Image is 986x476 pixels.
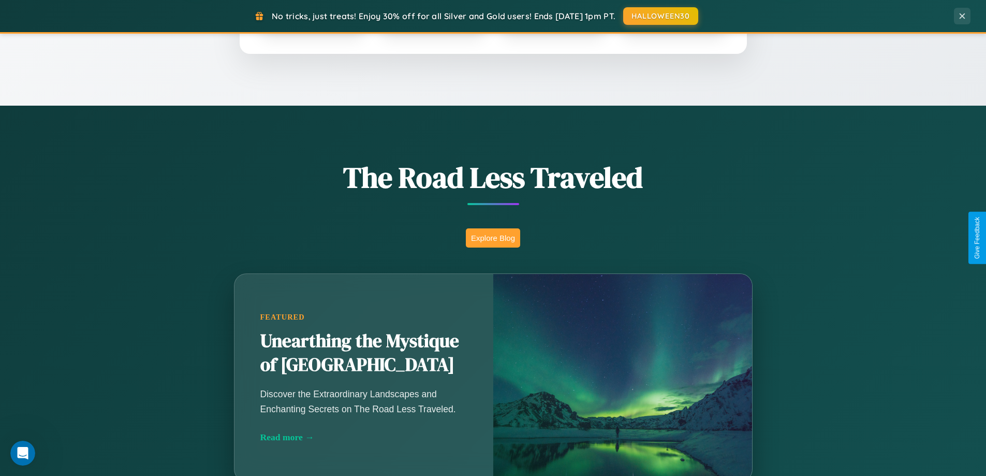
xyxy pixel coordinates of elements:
div: Featured [260,313,467,322]
h1: The Road Less Traveled [183,157,804,197]
div: Read more → [260,432,467,443]
button: HALLOWEEN30 [623,7,698,25]
p: Discover the Extraordinary Landscapes and Enchanting Secrets on The Road Less Traveled. [260,387,467,416]
iframe: Intercom live chat [10,441,35,466]
h2: Unearthing the Mystique of [GEOGRAPHIC_DATA] [260,329,467,377]
button: Explore Blog [466,228,520,248]
span: No tricks, just treats! Enjoy 30% off for all Silver and Gold users! Ends [DATE] 1pm PT. [272,11,615,21]
div: Give Feedback [974,217,981,259]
